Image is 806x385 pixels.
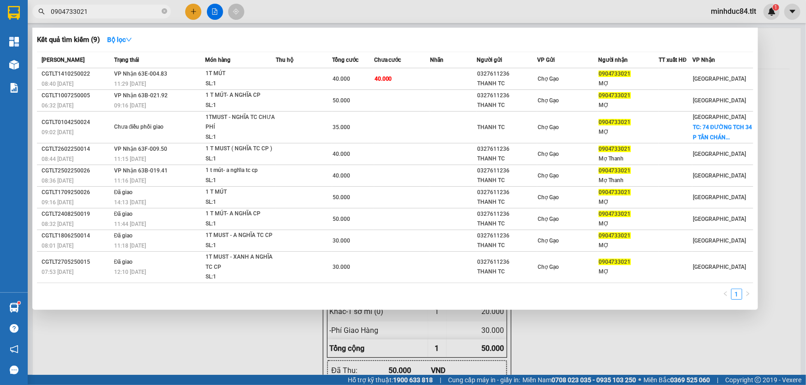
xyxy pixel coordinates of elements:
[42,81,73,87] span: 08:40 [DATE]
[38,8,45,15] span: search
[206,187,275,197] div: 1 T MÚT
[42,91,111,101] div: CGTLT1007250005
[114,57,139,63] span: Trạng thái
[477,197,537,207] div: THANH TC
[742,289,753,300] li: Next Page
[477,176,537,185] div: THANH TC
[5,66,226,90] div: [GEOGRAPHIC_DATA]
[51,6,160,17] input: Tìm tên, số ĐT hoặc mã đơn
[538,151,559,157] span: Chợ Gạo
[333,172,350,179] span: 40.000
[42,144,111,154] div: CGTLT2602250014
[538,97,559,104] span: Chợ Gạo
[599,259,631,265] span: 0904733021
[206,241,275,251] div: SL: 1
[114,156,146,162] span: 11:15 [DATE]
[10,366,18,374] span: message
[42,118,111,127] div: CGTLT0104250024
[9,83,19,93] img: solution-icon
[477,79,537,89] div: THANH TC
[42,102,73,109] span: 06:32 [DATE]
[599,146,631,152] span: 0904733021
[599,79,658,89] div: MỢ
[599,119,631,125] span: 0904733021
[114,221,146,227] span: 11:44 [DATE]
[693,151,746,157] span: [GEOGRAPHIC_DATA]
[9,60,19,70] img: warehouse-icon
[538,124,559,130] span: Chợ Gạo
[42,57,85,63] span: [PERSON_NAME]
[42,69,111,79] div: CGTLT1410250022
[742,289,753,300] button: right
[114,189,133,195] span: Đã giao
[42,221,73,227] span: 08:32 [DATE]
[477,231,537,241] div: 0327611236
[599,267,658,277] div: MỢ
[599,211,631,217] span: 0904733021
[205,57,230,63] span: Món hàng
[477,166,537,176] div: 0327611236
[206,113,275,132] div: 1TMUST - NGHĨA TC CHƯA PHÍ
[42,209,111,219] div: CGTLT2408250019
[477,241,537,250] div: THANH TC
[477,57,502,63] span: Người gửi
[599,167,631,174] span: 0904733021
[206,154,275,164] div: SL: 1
[18,302,20,304] sup: 1
[333,194,350,201] span: 50.000
[538,172,559,179] span: Chợ Gạo
[8,6,20,20] img: logo-vxr
[333,216,350,222] span: 50.000
[430,57,443,63] span: Nhãn
[114,122,183,132] div: Chưa điều phối giao
[53,44,178,60] text: SGTLT1410250205
[100,32,139,47] button: Bộ lọcdown
[537,57,555,63] span: VP Gửi
[10,324,18,333] span: question-circle
[42,188,111,197] div: CGTLT1709250026
[333,151,350,157] span: 40.000
[42,129,73,136] span: 09:02 [DATE]
[37,35,100,45] h3: Kết quả tìm kiếm ( 9 )
[477,101,537,110] div: THANH TC
[599,127,658,137] div: MỢ
[42,243,73,249] span: 08:01 [DATE]
[693,264,746,270] span: [GEOGRAPHIC_DATA]
[693,76,746,82] span: [GEOGRAPHIC_DATA]
[538,264,559,270] span: Chợ Gạo
[162,7,167,16] span: close-circle
[332,57,358,63] span: Tổng cước
[538,237,559,244] span: Chợ Gạo
[599,71,631,77] span: 0904733021
[206,166,275,176] div: 1 t mút- a nghĩa tc cp
[333,76,350,82] span: 40.000
[42,231,111,241] div: CGTLT1806250014
[477,123,537,132] div: THANH TC
[114,243,146,249] span: 11:18 [DATE]
[693,114,746,120] span: [GEOGRAPHIC_DATA]
[693,97,746,104] span: [GEOGRAPHIC_DATA]
[42,178,73,184] span: 08:36 [DATE]
[206,219,275,229] div: SL: 1
[206,90,275,101] div: 1 T MÚT- A NGHĨA CP
[599,189,631,195] span: 0904733021
[477,91,537,101] div: 0327611236
[114,259,133,265] span: Đã giao
[599,241,658,250] div: MỢ
[206,231,275,241] div: 1T MUST - A NGHĨA TC CP
[375,76,392,82] span: 40.000
[162,8,167,14] span: close-circle
[693,172,746,179] span: [GEOGRAPHIC_DATA]
[477,267,537,277] div: THANH TC
[114,102,146,109] span: 09:16 [DATE]
[42,257,111,267] div: CGTLT2705250015
[114,167,168,174] span: VP Nhận 63B-019.41
[114,146,167,152] span: VP Nhận 63F-009.50
[114,92,168,99] span: VP Nhận 63B-021.92
[206,252,275,272] div: 1T MUST - XANH A NGHĨA TC CP
[333,124,350,130] span: 35.000
[659,57,687,63] span: TT xuất HĐ
[206,144,275,154] div: 1 T MUST ( NGHĨA TC CP )
[42,269,73,275] span: 07:53 [DATE]
[538,216,559,222] span: Chợ Gạo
